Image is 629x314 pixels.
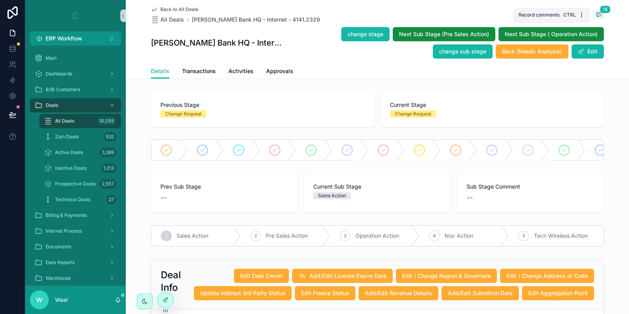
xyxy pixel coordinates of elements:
[30,31,121,46] button: Select Button
[165,110,202,118] div: Change Request
[313,183,441,191] span: Current Sub Stage
[266,64,293,80] a: Approvals
[30,255,121,270] a: Data Reports
[99,148,116,157] div: 3,369
[355,232,399,240] span: Operation Action
[25,46,126,286] div: scrollable content
[292,269,393,283] button: Add/Edit License Expire Date
[151,37,282,48] h1: [PERSON_NAME] Bank HQ - Internet - 4141.2329
[498,27,604,41] button: Next Sub Stage ( Operation Action)
[194,286,292,300] button: Update Indirect 3rd Party Status
[55,134,79,140] span: Zain Deals
[395,110,431,118] div: Change Request
[500,269,594,283] button: Edit / Change Address or Code
[192,16,320,24] span: [PERSON_NAME] Bank HQ - Internet - 4141.2329
[578,12,585,18] span: ]
[46,35,82,42] span: ERP Workflow
[496,44,568,59] button: Back (Needs Analysis)
[30,83,121,97] a: B2B Customers
[30,240,121,254] a: Documents
[439,48,486,55] span: change sub stage
[39,130,121,144] a: Zain Deals532
[151,6,198,13] a: Back to All Deals
[519,12,559,18] span: Record comments
[151,64,169,79] a: Details
[522,233,525,239] span: 5
[365,289,432,297] span: Add/Edit Revenue Details
[30,51,121,65] a: Main
[46,86,80,93] span: B2B Customers
[55,149,83,156] span: Active Deals
[506,272,588,280] span: Edit / Change Address or Code
[39,145,121,160] a: Active Deals3,369
[160,192,167,203] span: --
[467,183,594,191] span: Sub Stage Comment
[106,195,116,204] div: 27
[534,232,588,240] span: Tech Wireless Action
[445,232,473,240] span: Noc Action
[30,271,121,285] a: Warehouse
[266,67,293,75] span: Approvals
[200,289,285,297] span: Update Indirect 3rd Party Status
[390,101,594,109] span: Current Stage
[309,272,386,280] span: Add/Edit License Expire Date
[160,101,365,109] span: Previous Stage
[433,233,436,239] span: 4
[39,193,121,207] a: Technical Deals27
[348,30,383,38] span: change stage
[55,196,90,203] span: Technical Deals
[39,177,121,191] a: Prospective Deals2,557
[69,9,82,22] img: App logo
[161,269,182,294] h2: Deal Info
[266,232,308,240] span: Pre Sales Action
[341,27,390,41] button: change stage
[295,286,355,300] button: Edit Freeze Status
[522,286,594,300] button: Edit Aggregation Point
[467,192,473,203] span: --
[448,289,513,297] span: Add/Edit Submition Date
[228,64,254,80] a: Activities
[46,275,71,281] span: Warehouse
[46,259,75,266] span: Data Reports
[30,224,121,238] a: Internal Process
[528,289,588,297] span: Edit Aggregation Point
[160,183,288,191] span: Prev Sub Stage
[55,165,86,171] span: Inactive Deals
[46,228,82,234] span: Internal Process
[151,67,169,75] span: Details
[46,55,57,61] span: Main
[254,233,257,239] span: 2
[301,289,349,297] span: Edit Freeze Status
[166,233,167,239] span: 1
[46,212,87,219] span: Billing & Payments
[177,232,208,240] span: Sales Action
[30,98,121,112] a: Deals
[318,192,346,199] div: Sales Action
[441,286,519,300] button: Add/Edit Submition Date
[594,10,604,20] button: 14
[160,6,198,13] span: Back to All Deals
[103,132,116,141] div: 532
[39,114,121,128] a: All Deals10,055
[36,295,42,305] span: W
[46,244,71,250] span: Documents
[46,71,72,77] span: Dashboards
[182,64,216,80] a: Transactions
[393,27,495,41] button: Next Sub Stage (Pre Sales Action)
[151,16,184,24] a: All Deals
[55,181,96,187] span: Prospective Deals
[160,16,184,24] span: All Deals
[30,67,121,81] a: Dashboards
[46,102,58,108] span: Deals
[563,11,577,19] span: Ctrl
[433,44,493,59] button: change sub stage
[30,208,121,222] a: Billing & Payments
[359,286,438,300] button: Add/Edit Revenue Details
[99,179,116,189] div: 2,557
[55,118,74,124] span: All Deals
[182,67,216,75] span: Transactions
[39,161,121,175] a: Inactive Deals1,213
[402,272,491,280] span: Edit / Change Region & Governate
[505,30,598,38] span: Next Sub Stage ( Operation Action)
[97,116,116,126] div: 10,055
